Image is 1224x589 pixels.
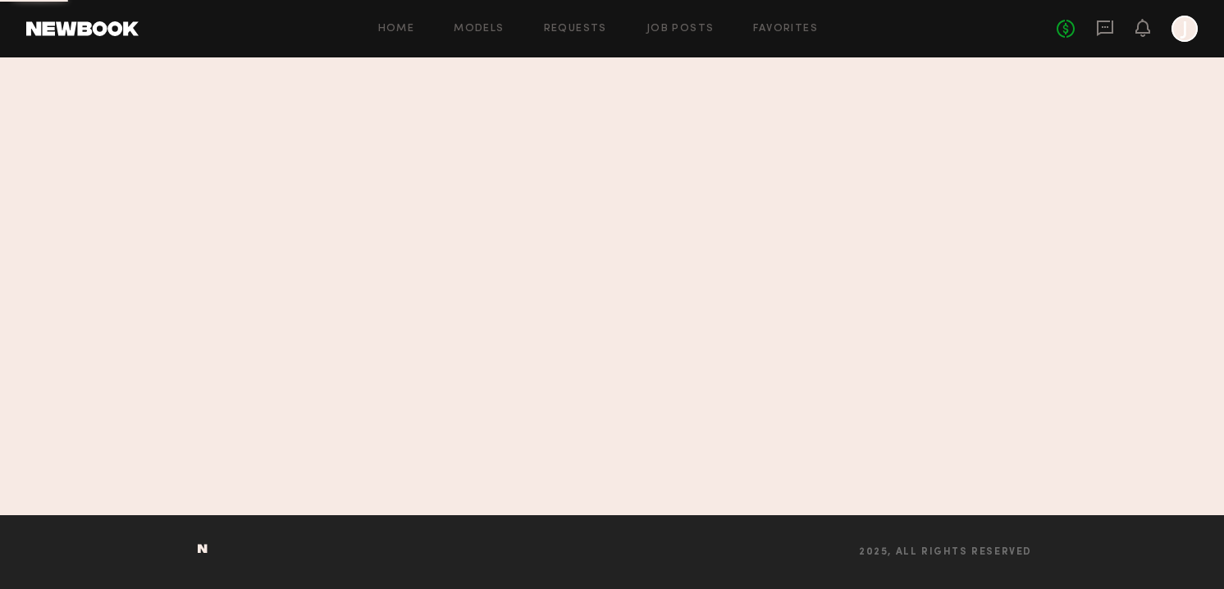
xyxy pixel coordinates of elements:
[544,24,607,34] a: Requests
[1171,16,1198,42] a: J
[454,24,504,34] a: Models
[378,24,415,34] a: Home
[753,24,818,34] a: Favorites
[859,547,1032,558] span: 2025, all rights reserved
[646,24,715,34] a: Job Posts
